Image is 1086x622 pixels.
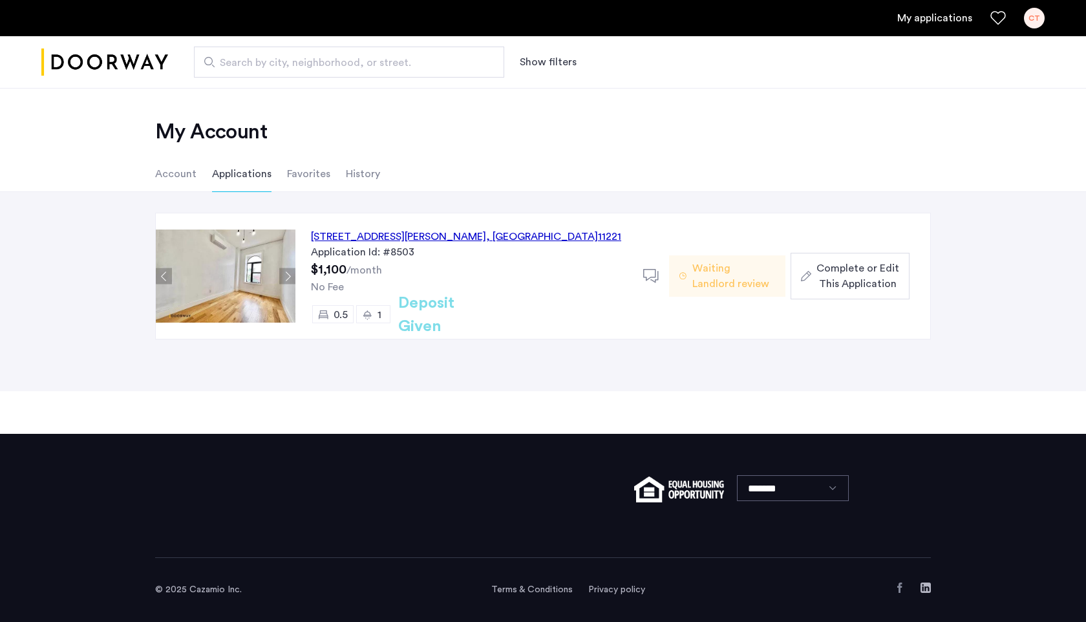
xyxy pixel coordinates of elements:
[634,477,724,502] img: equal-housing.png
[311,282,344,292] span: No Fee
[491,583,573,596] a: Terms and conditions
[897,10,972,26] a: My application
[791,253,910,299] button: button
[990,10,1006,26] a: Favorites
[692,261,775,292] span: Waiting Landlord review
[816,261,899,292] span: Complete or Edit This Application
[279,268,295,284] button: Next apartment
[155,119,931,145] h2: My Account
[41,38,168,87] img: logo
[156,268,172,284] button: Previous apartment
[220,55,468,70] span: Search by city, neighborhood, or street.
[287,156,330,192] li: Favorites
[311,229,621,244] div: [STREET_ADDRESS][PERSON_NAME] 11221
[486,231,598,242] span: , [GEOGRAPHIC_DATA]
[155,585,242,594] span: © 2025 Cazamio Inc.
[346,265,382,275] sub: /month
[895,583,905,593] a: Facebook
[41,38,168,87] a: Cazamio logo
[520,54,577,70] button: Show or hide filters
[921,583,931,593] a: LinkedIn
[588,583,645,596] a: Privacy policy
[194,47,504,78] input: Apartment Search
[398,292,501,338] h2: Deposit Given
[334,310,348,320] span: 0.5
[156,230,295,323] img: Apartment photo
[311,263,346,276] span: $1,100
[1024,8,1045,28] div: CT
[212,156,271,192] li: Applications
[346,156,380,192] li: History
[737,475,849,501] select: Language select
[155,156,197,192] li: Account
[311,244,628,260] div: Application Id: #8503
[378,310,381,320] span: 1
